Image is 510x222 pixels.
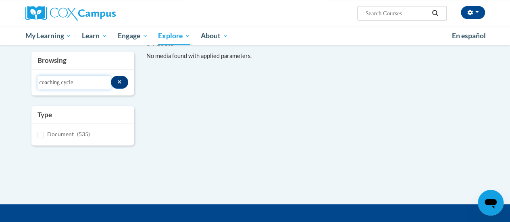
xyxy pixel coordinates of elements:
div: No media found with applied parameters. [146,52,479,60]
span: En español [452,31,486,40]
a: En español [447,27,491,44]
span: Learn [82,31,107,41]
img: Cox Campus [25,6,116,21]
button: Account Settings [461,6,485,19]
span: Assets [153,39,174,47]
span: Document [47,131,74,137]
span: (535) [77,131,90,137]
button: Search resources [111,76,128,89]
span: My Learning [25,31,71,41]
span: 0 [146,39,150,47]
span: About [201,31,228,41]
a: Explore [153,27,196,45]
a: Learn [77,27,112,45]
button: Search [429,8,441,18]
a: My Learning [20,27,77,45]
h3: Type [37,110,128,120]
span: Engage [118,31,148,41]
input: Search Courses [364,8,429,18]
iframe: Button to launch messaging window [478,190,504,216]
a: About [196,27,233,45]
span: Explore [158,31,190,41]
h3: Browsing [37,56,128,65]
div: Main menu [19,27,491,45]
a: Engage [112,27,153,45]
a: Cox Campus [25,6,171,21]
input: Search resources [37,76,111,89]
